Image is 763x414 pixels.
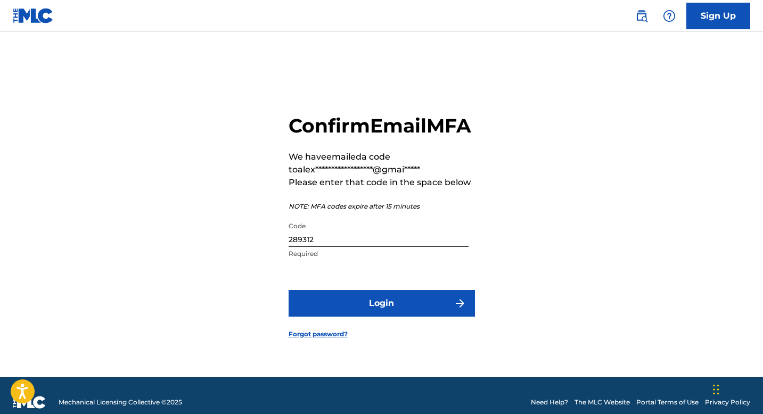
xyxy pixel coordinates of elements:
[636,398,699,407] a: Portal Terms of Use
[289,202,475,211] p: NOTE: MFA codes expire after 15 minutes
[663,10,676,22] img: help
[289,114,475,138] h2: Confirm Email MFA
[635,10,648,22] img: search
[289,329,348,339] a: Forgot password?
[13,396,46,409] img: logo
[289,249,469,259] p: Required
[710,363,763,414] iframe: Chat Widget
[13,8,54,23] img: MLC Logo
[531,398,568,407] a: Need Help?
[289,176,475,189] p: Please enter that code in the space below
[631,5,652,27] a: Public Search
[659,5,680,27] div: Help
[705,398,750,407] a: Privacy Policy
[686,3,750,29] a: Sign Up
[575,398,630,407] a: The MLC Website
[713,374,719,405] div: Drag
[289,290,475,317] button: Login
[59,398,182,407] span: Mechanical Licensing Collective © 2025
[454,297,466,310] img: f7272a7cc735f4ea7f67.svg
